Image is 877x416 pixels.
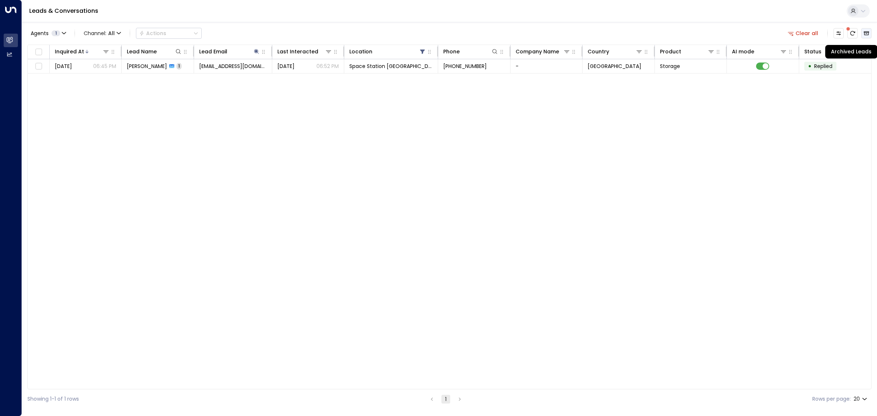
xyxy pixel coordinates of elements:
[55,47,110,56] div: Inquired At
[588,63,641,70] span: United Kingdom
[81,28,124,38] span: Channel:
[316,63,339,70] p: 06:52 PM
[136,28,202,39] button: Actions
[785,28,821,38] button: Clear all
[81,28,124,38] button: Channel:All
[814,63,832,70] span: Replied
[660,63,680,70] span: Storage
[588,47,609,56] div: Country
[732,47,787,56] div: AI mode
[861,28,872,38] button: Archived Leads
[27,395,79,403] div: Showing 1-1 of 1 rows
[349,47,372,56] div: Location
[108,30,115,36] span: All
[732,47,754,56] div: AI mode
[31,31,49,36] span: Agents
[277,47,332,56] div: Last Interacted
[443,47,498,56] div: Phone
[199,47,260,56] div: Lead Email
[847,28,858,38] span: There are new threads available. Refresh the grid to view the latest updates.
[55,47,84,56] div: Inquired At
[29,7,98,15] a: Leads & Conversations
[136,28,202,39] div: Button group with a nested menu
[176,63,182,69] span: 1
[349,47,426,56] div: Location
[854,394,869,404] div: 20
[139,30,166,37] div: Actions
[808,60,812,72] div: •
[55,63,72,70] span: Yesterday
[199,47,227,56] div: Lead Email
[27,28,69,38] button: Agents1
[804,47,859,56] div: Status
[660,47,681,56] div: Product
[52,30,60,36] span: 1
[34,62,43,71] span: Toggle select row
[277,47,318,56] div: Last Interacted
[427,394,464,404] nav: pagination navigation
[127,47,182,56] div: Lead Name
[441,395,450,404] button: page 1
[443,47,460,56] div: Phone
[516,47,570,56] div: Company Name
[510,59,582,73] td: -
[199,63,267,70] span: gracejames2916@gmail.com
[127,47,157,56] div: Lead Name
[277,63,295,70] span: Yesterday
[349,63,433,70] span: Space Station Wakefield
[93,63,116,70] p: 06:45 PM
[660,47,715,56] div: Product
[834,28,844,38] button: Customize
[34,48,43,57] span: Toggle select all
[804,47,821,56] div: Status
[443,63,487,70] span: +447832938321
[127,63,167,70] span: David Moody
[516,47,559,56] div: Company Name
[588,47,642,56] div: Country
[812,395,851,403] label: Rows per page:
